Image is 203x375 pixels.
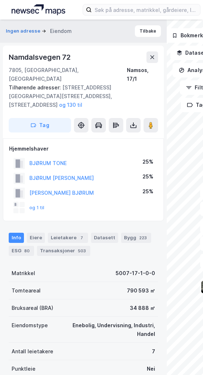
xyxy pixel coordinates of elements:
div: Eiendomstype [12,321,48,330]
div: Hjemmelshaver [9,144,158,153]
input: Søk på adresse, matrikkel, gårdeiere, leietakere eller personer [92,4,200,15]
div: Info [9,233,24,243]
div: ESG [9,246,34,256]
div: 34 888 ㎡ [130,304,155,312]
div: 25% [142,172,153,181]
div: Antall leietakere [12,347,53,356]
div: 7 [78,234,85,241]
button: Ingen adresse [6,28,42,35]
div: Kontrollprogram for chat [167,340,203,375]
div: Punktleie [12,365,36,373]
div: 7805, [GEOGRAPHIC_DATA], [GEOGRAPHIC_DATA] [9,66,127,83]
button: Tilbake [135,25,161,37]
div: Datasett [91,233,118,243]
div: Transaksjoner [37,246,90,256]
div: Leietakere [48,233,88,243]
div: 25% [142,187,153,196]
iframe: Chat Widget [167,340,203,375]
div: Enebolig, Undervisning, Industri, Handel [57,321,155,338]
div: Nei [147,365,155,373]
img: logo.a4113a55bc3d86da70a041830d287a7e.svg [12,4,65,15]
span: Tilhørende adresser: [9,84,62,90]
button: Tag [9,118,71,132]
div: Bruksareal (BRA) [12,304,53,312]
div: 223 [138,234,148,241]
div: Bygg [121,233,151,243]
div: Namdalsvegen 72 [9,51,72,63]
div: 790 593 ㎡ [127,286,155,295]
div: Matrikkel [12,269,35,278]
div: Tomteareal [12,286,41,295]
div: Eiendom [50,27,72,35]
div: 80 [23,247,31,254]
div: Eiere [27,233,45,243]
div: [STREET_ADDRESS][GEOGRAPHIC_DATA][STREET_ADDRESS], [STREET_ADDRESS] [9,83,152,109]
div: Namsos, 17/1 [127,66,158,83]
div: 25% [142,157,153,166]
div: 503 [76,247,87,254]
div: 7 [152,347,155,356]
div: 5007-17-1-0-0 [116,269,155,278]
